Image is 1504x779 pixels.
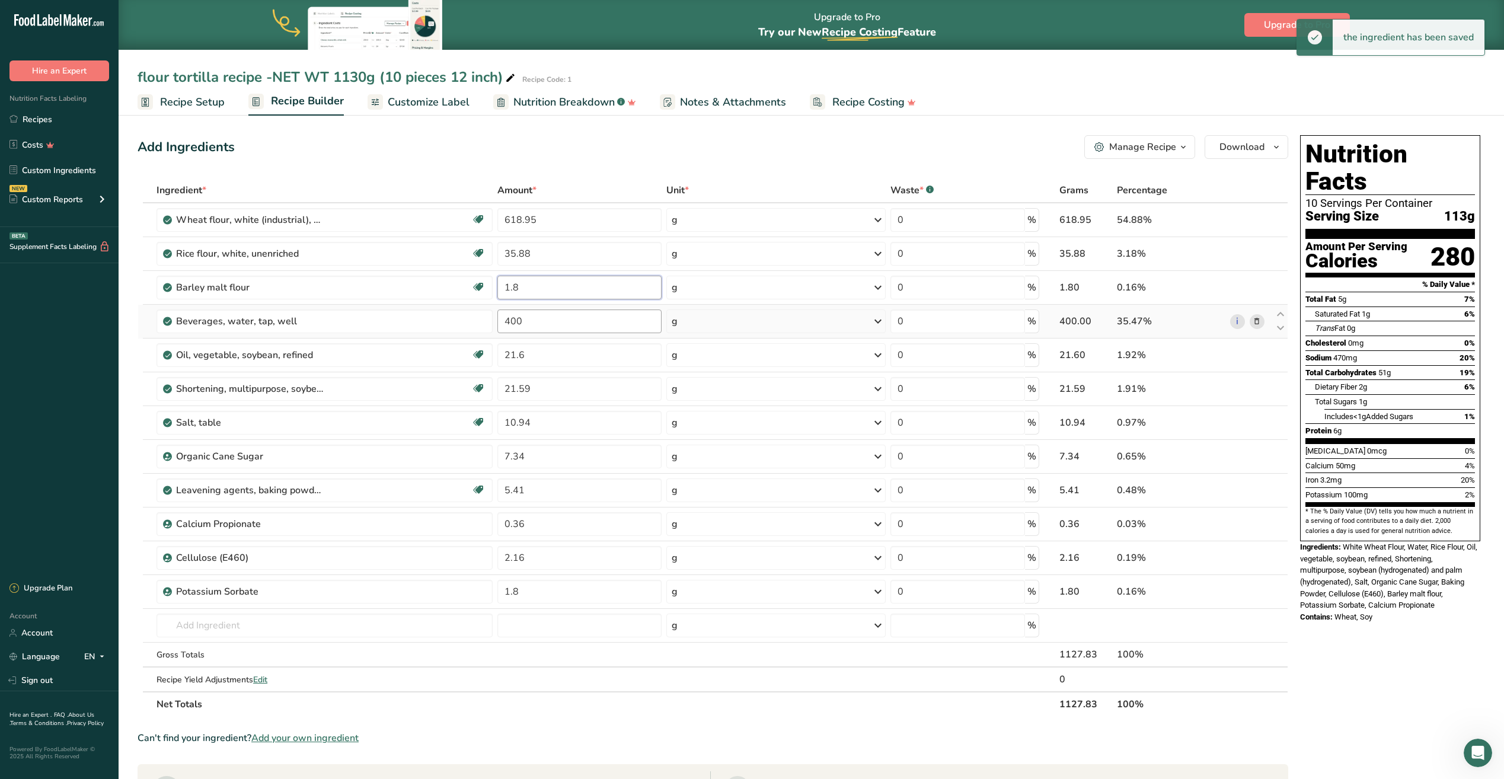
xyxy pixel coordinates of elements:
[10,352,227,384] textarea: Message…
[154,691,1057,716] th: Net Totals
[110,260,222,284] button: Hire a Nutrition Expert
[271,93,344,109] span: Recipe Builder
[1205,135,1288,159] button: Download
[672,483,678,497] div: g
[672,382,678,396] div: g
[19,120,69,127] div: LIA • Just now
[1109,140,1176,154] div: Manage Recipe
[1305,490,1342,499] span: Potassium
[1348,339,1364,347] span: 0mg
[1117,585,1225,599] div: 0.16%
[1334,612,1372,621] span: Wheat, Soy
[18,388,28,398] button: Emoji picker
[1117,247,1225,261] div: 3.18%
[1059,183,1088,197] span: Grams
[1305,197,1475,209] div: 10 Servings Per Container
[251,731,359,745] span: Add your own ingredient
[1059,348,1112,362] div: 21.60
[1315,324,1345,333] span: Fat
[1344,490,1368,499] span: 100mg
[832,94,905,110] span: Recipe Costing
[9,232,28,240] div: BETA
[1305,475,1318,484] span: Iron
[758,25,936,39] span: Try our New Feature
[1464,412,1475,421] span: 1%
[1300,542,1477,609] span: White Wheat Flour, Water, Rice Flour, Oil, vegetable, soybean, refined, Shortening, multipurpose,...
[1117,314,1225,328] div: 35.47%
[368,89,470,116] a: Customize Label
[1305,353,1331,362] span: Sodium
[176,213,324,227] div: Wheat flour, white (industrial), 10% protein, bleached, enriched
[1305,295,1336,304] span: Total Fat
[9,60,109,81] button: Hire an Expert
[513,94,615,110] span: Nutrition Breakdown
[1359,397,1367,406] span: 1g
[1305,368,1377,377] span: Total Carbohydrates
[1059,672,1112,687] div: 0
[1367,446,1387,455] span: 0mcg
[1117,647,1225,662] div: 100%
[67,7,86,25] img: Profile image for Reem
[1464,382,1475,391] span: 6%
[1219,140,1264,154] span: Download
[522,74,571,85] div: Recipe Code: 1
[1059,647,1112,662] div: 1127.83
[672,517,678,531] div: g
[54,711,68,719] a: FAQ .
[1117,213,1225,227] div: 54.88%
[1117,483,1225,497] div: 0.48%
[1378,368,1391,377] span: 51g
[138,731,1288,745] div: Can't find your ingredient?
[67,719,104,727] a: Privacy Policy
[1430,241,1475,273] div: 280
[9,646,60,667] a: Language
[1305,461,1334,470] span: Calcium
[9,746,109,760] div: Powered By FoodLabelMaker © 2025 All Rights Reserved
[1359,382,1367,391] span: 2g
[1464,295,1475,304] span: 7%
[157,614,493,637] input: Add Ingredient
[1059,517,1112,531] div: 0.36
[84,650,109,664] div: EN
[1338,295,1346,304] span: 5g
[203,384,222,403] button: Send a message…
[176,416,324,430] div: Salt, table
[672,551,678,565] div: g
[1320,475,1342,484] span: 3.2mg
[672,449,678,464] div: g
[1059,314,1112,328] div: 400.00
[1315,309,1360,318] span: Saturated Fat
[1465,446,1475,455] span: 0%
[1333,20,1484,55] div: the ingredient has been saved
[9,185,27,192] div: NEW
[176,247,324,261] div: Rice flour, white, unenriched
[176,585,324,599] div: Potassium Sorbate
[98,231,222,254] button: How can I print my labels
[1353,412,1366,421] span: <1g
[176,348,324,362] div: Oil, vegetable, soybean, refined
[1305,339,1346,347] span: Cholesterol
[157,183,206,197] span: Ingredient
[1059,449,1112,464] div: 7.34
[132,171,222,195] button: Speak to Support
[91,7,184,25] h1: Food Label Maker, Inc.
[1305,507,1475,536] section: * The % Daily Value (DV) tells you how much a nutrient in a serving of food contributes to a dail...
[1117,517,1225,531] div: 0.03%
[1315,397,1357,406] span: Total Sugars
[672,280,678,295] div: g
[208,5,229,26] div: Close
[660,89,786,116] a: Notes & Attachments
[672,416,678,430] div: g
[1333,426,1342,435] span: 6g
[1117,183,1167,197] span: Percentage
[388,94,470,110] span: Customize Label
[50,7,69,25] img: Profile image for Rana
[9,711,52,719] a: Hire an Expert .
[1057,691,1114,716] th: 1127.83
[1059,416,1112,430] div: 10.94
[1362,309,1370,318] span: 1g
[1117,280,1225,295] div: 0.16%
[1305,241,1407,253] div: Amount Per Serving
[10,719,67,727] a: Terms & Conditions .
[9,583,72,595] div: Upgrade Plan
